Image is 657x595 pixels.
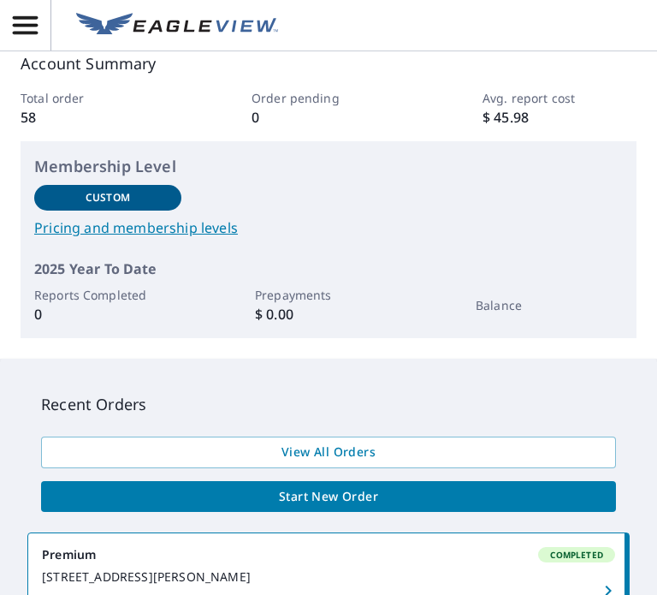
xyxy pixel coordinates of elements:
[540,549,613,561] span: Completed
[55,442,602,463] span: View All Orders
[21,52,636,75] p: Account Summary
[21,89,175,107] p: Total order
[41,481,616,513] a: Start New Order
[255,304,402,324] p: $ 0.00
[42,569,615,585] div: [STREET_ADDRESS][PERSON_NAME]
[86,190,130,205] p: Custom
[34,259,623,279] p: 2025 Year To Date
[252,89,405,107] p: Order pending
[482,89,636,107] p: Avg. report cost
[21,107,175,128] p: 58
[34,217,623,238] a: Pricing and membership levels
[41,437,616,468] a: View All Orders
[255,286,402,304] p: Prepayments
[41,393,616,416] p: Recent Orders
[34,304,181,324] p: 0
[252,107,405,128] p: 0
[76,13,278,39] img: EV Logo
[476,296,623,314] p: Balance
[34,155,623,178] p: Membership Level
[42,547,615,562] div: Premium
[55,486,602,508] span: Start New Order
[66,3,288,49] a: EV Logo
[34,286,181,304] p: Reports Completed
[482,107,636,128] p: $ 45.98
